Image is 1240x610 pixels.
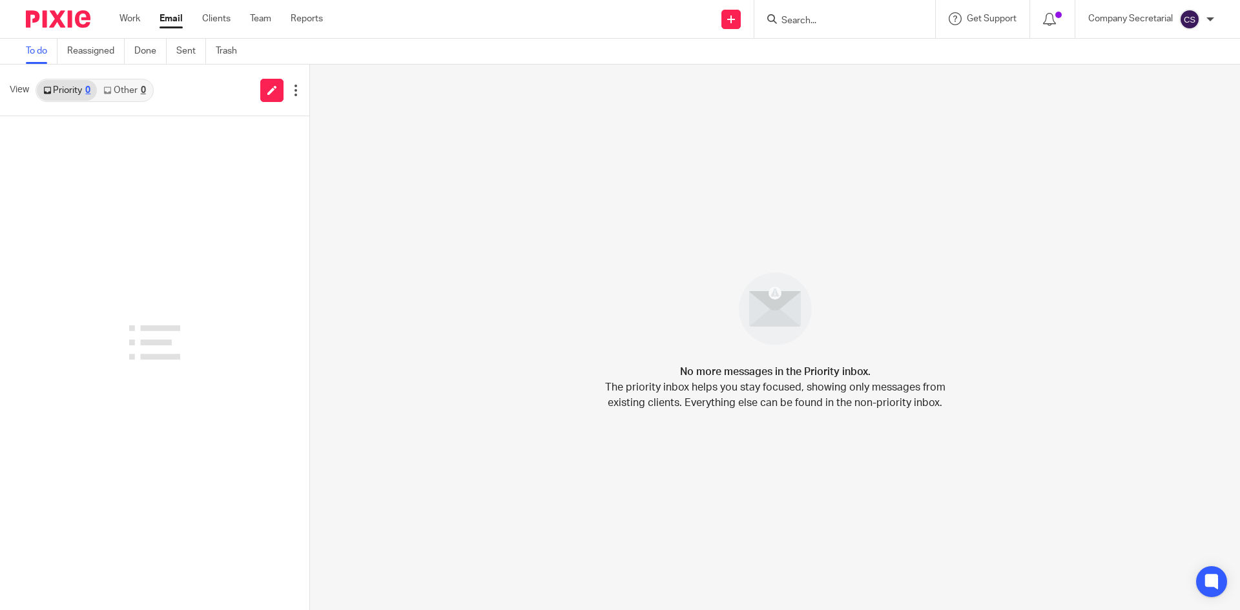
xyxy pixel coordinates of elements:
img: svg%3E [1179,9,1200,30]
a: Email [160,12,183,25]
div: 0 [85,86,90,95]
img: image [730,264,820,354]
img: Pixie [26,10,90,28]
a: Priority0 [37,80,97,101]
a: Other0 [97,80,152,101]
input: Search [780,15,896,27]
p: The priority inbox helps you stay focused, showing only messages from existing clients. Everythin... [604,380,946,411]
a: Team [250,12,271,25]
div: 0 [141,86,146,95]
a: Trash [216,39,247,64]
a: Work [119,12,140,25]
a: Clients [202,12,231,25]
h4: No more messages in the Priority inbox. [680,364,871,380]
span: Get Support [967,14,1017,23]
span: View [10,83,29,97]
a: Done [134,39,167,64]
a: To do [26,39,57,64]
p: Company Secretarial [1088,12,1173,25]
a: Sent [176,39,206,64]
a: Reassigned [67,39,125,64]
a: Reports [291,12,323,25]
